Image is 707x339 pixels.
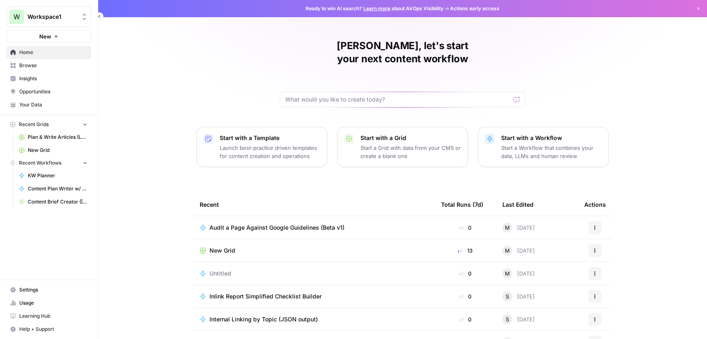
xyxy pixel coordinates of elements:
span: Browse [19,62,88,69]
div: Last Edited [502,193,534,216]
a: Opportunities [7,85,91,98]
span: KW Planner [28,172,88,179]
a: Inlink Report Simplified Checklist Builder [200,292,428,301]
span: New Grid [209,246,235,255]
span: Internal Linking by Topic (JSON output) [209,315,318,323]
span: New Grid [28,147,88,154]
div: [DATE] [502,269,535,278]
button: Start with a WorkflowStart a Workflow that combines your data, LLMs and human review [478,127,609,167]
p: Start a Grid with data from your CMS or create a blank one [360,144,461,160]
div: 0 [441,269,489,278]
span: Opportunities [19,88,88,95]
span: Plan & Write Articles (LUSPS) [28,133,88,141]
p: Start with a Workflow [501,134,602,142]
span: Content Plan Writer w/ Visual Suggestions [28,185,88,192]
a: Usage [7,296,91,310]
div: Recent [200,193,428,216]
a: Browse [7,59,91,72]
button: Workspace: Workspace1 [7,7,91,27]
span: New [39,32,51,41]
span: Recent Workflows [19,159,61,167]
span: S [506,315,509,323]
a: Plan & Write Articles (LUSPS) [15,131,91,144]
a: Learning Hub [7,310,91,323]
span: Home [19,49,88,56]
button: Start with a TemplateLaunch best-practice driven templates for content creation and operations [196,127,327,167]
span: Settings [19,286,88,294]
span: Workspace1 [27,13,77,21]
span: Recent Grids [19,121,49,128]
span: Usage [19,299,88,307]
div: [DATE] [502,314,535,324]
div: 13 [441,246,489,255]
a: Home [7,46,91,59]
a: Learn more [363,5,390,11]
span: M [505,224,510,232]
a: New Grid [200,246,428,255]
p: Start with a Grid [360,134,461,142]
span: M [505,269,510,278]
a: Insights [7,72,91,85]
input: What would you like to create today? [285,95,510,104]
a: Untitled [200,269,428,278]
a: Internal Linking by Topic (JSON output) [200,315,428,323]
button: Recent Grids [7,118,91,131]
span: Your Data [19,101,88,108]
div: 0 [441,315,489,323]
a: KW Planner [15,169,91,182]
button: Help + Support [7,323,91,336]
span: S [506,292,509,301]
a: Content Brief Creator ([PERSON_NAME]) [15,195,91,208]
button: Start with a GridStart a Grid with data from your CMS or create a blank one [337,127,468,167]
div: Actions [584,193,606,216]
div: Total Runs (7d) [441,193,483,216]
span: Actions early access [450,5,500,12]
a: Your Data [7,98,91,111]
a: Content Plan Writer w/ Visual Suggestions [15,182,91,195]
a: New Grid [15,144,91,157]
button: Recent Workflows [7,157,91,169]
span: Help + Support [19,325,88,333]
p: Start with a Template [220,134,320,142]
span: Learning Hub [19,312,88,320]
span: Inlink Report Simplified Checklist Builder [209,292,322,301]
span: Untitled [209,269,231,278]
p: Launch best-practice driven templates for content creation and operations [220,144,320,160]
span: M [505,246,510,255]
span: Ready to win AI search? about AirOps Visibility [306,5,444,12]
div: 0 [441,224,489,232]
p: Start a Workflow that combines your data, LLMs and human review [501,144,602,160]
div: [DATE] [502,223,535,233]
span: Insights [19,75,88,82]
div: [DATE] [502,292,535,301]
div: 0 [441,292,489,301]
span: Content Brief Creator ([PERSON_NAME]) [28,198,88,206]
h1: [PERSON_NAME], let's start your next content workflow [280,39,525,66]
button: New [7,30,91,43]
div: [DATE] [502,246,535,255]
span: W [14,12,20,22]
a: Audit a Page Against Google Guidelines (Beta v1) [200,224,428,232]
span: Audit a Page Against Google Guidelines (Beta v1) [209,224,344,232]
a: Settings [7,283,91,296]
